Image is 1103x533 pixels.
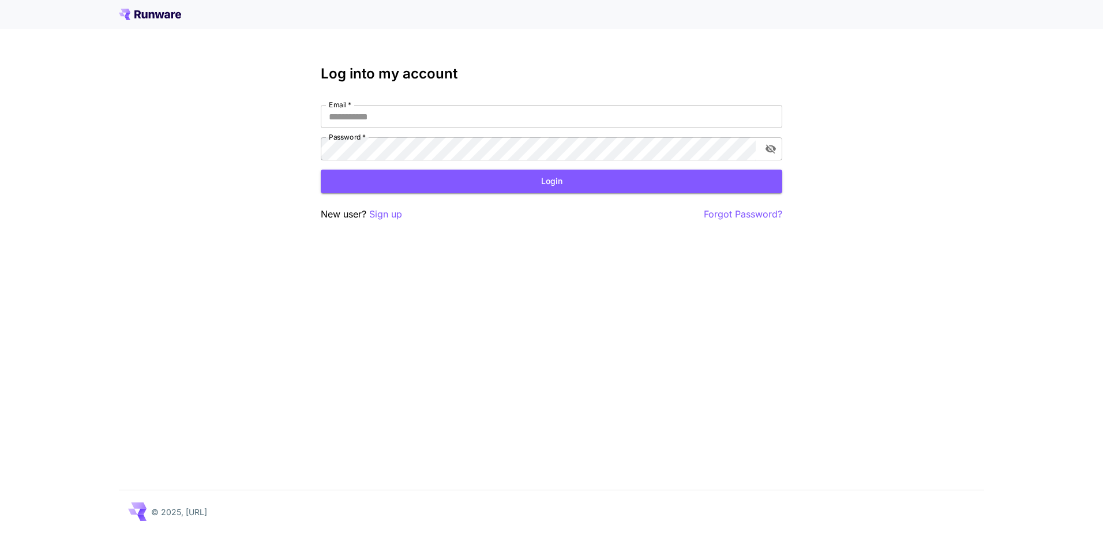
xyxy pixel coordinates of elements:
[151,506,207,518] p: © 2025, [URL]
[369,207,402,222] button: Sign up
[329,132,366,142] label: Password
[760,138,781,159] button: toggle password visibility
[321,66,782,82] h3: Log into my account
[704,207,782,222] button: Forgot Password?
[321,207,402,222] p: New user?
[329,100,351,110] label: Email
[321,170,782,193] button: Login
